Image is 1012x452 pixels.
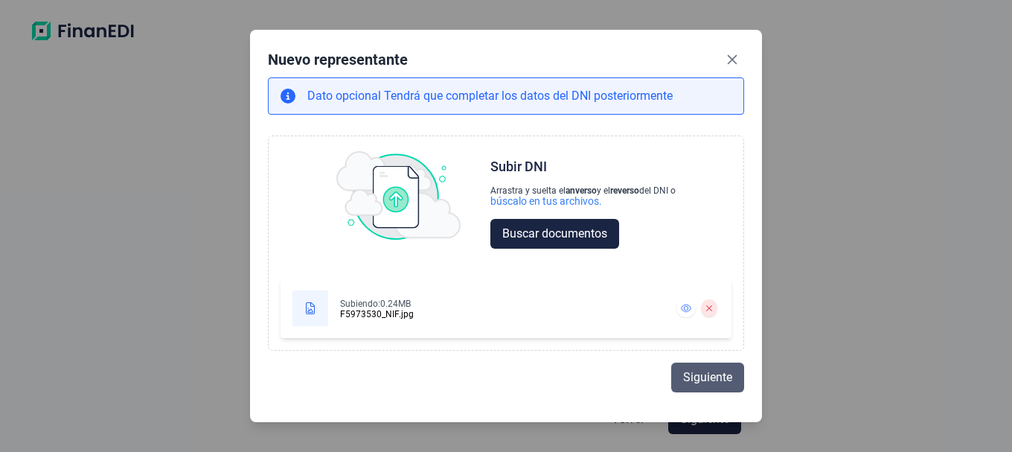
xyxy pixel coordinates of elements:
[490,186,676,195] div: Arrastra y suelta el y el del DNI o
[336,151,461,241] img: upload img
[268,49,408,70] div: Nuevo representante
[683,369,732,386] span: Siguiente
[340,298,414,310] div: Subiendo: 0.24MB
[490,219,619,249] button: Buscar documentos
[610,185,639,196] b: reverso
[490,195,676,207] div: búscalo en tus archivos.
[720,48,744,71] button: Close
[307,87,673,105] p: Tendrá que completar los datos del DNI posteriormente
[671,363,744,392] button: Siguiente
[340,310,414,319] div: F5973530_NIF.jpg
[490,195,602,207] div: búscalo en tus archivos.
[566,185,597,196] b: anverso
[307,89,384,103] span: Dato opcional
[502,225,607,243] span: Buscar documentos
[490,159,547,174] div: Subir DNI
